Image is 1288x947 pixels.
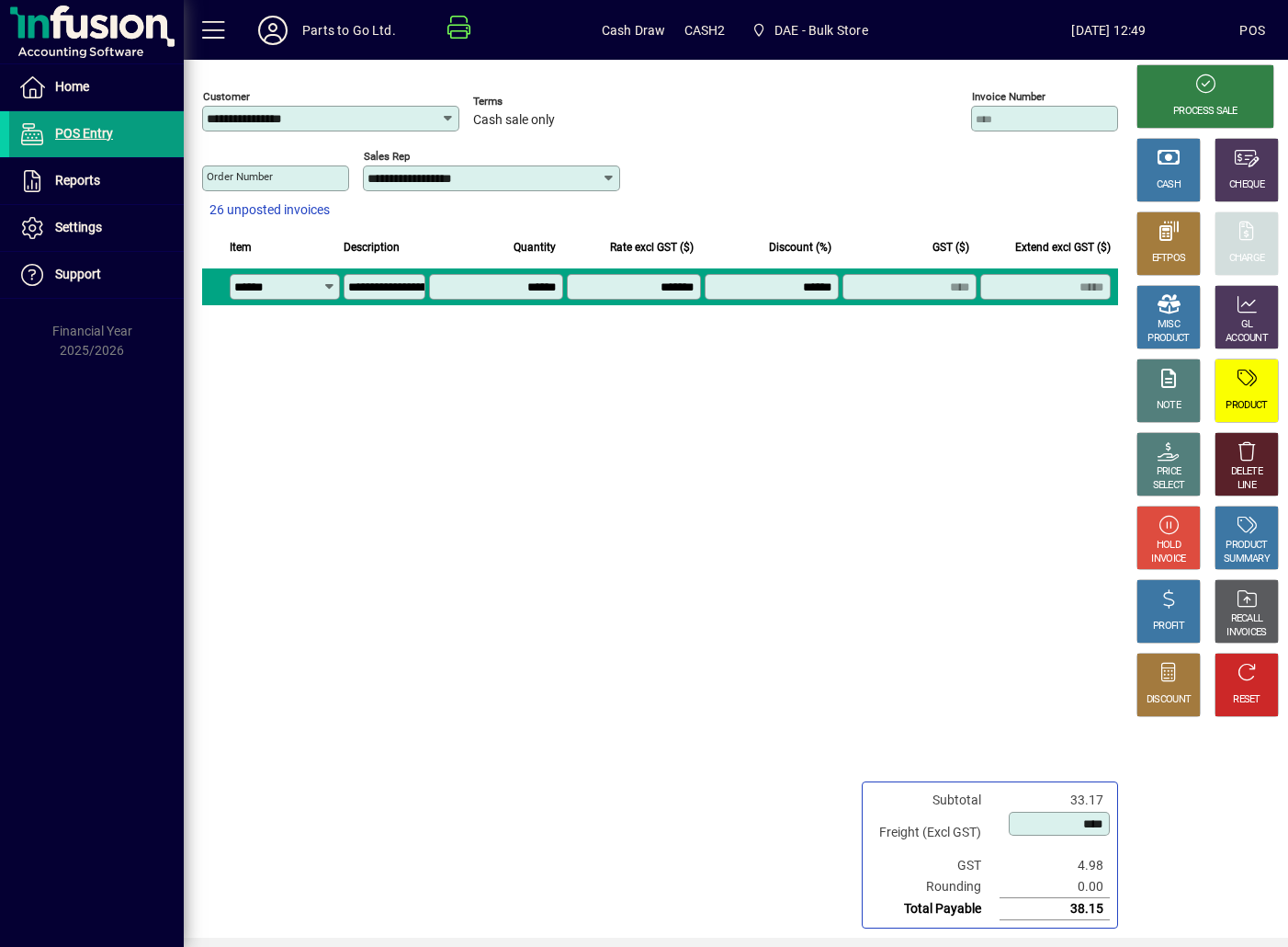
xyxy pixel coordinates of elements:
div: PROFIT [1153,620,1184,633]
a: Home [9,64,184,110]
td: 38.15 [1000,898,1110,920]
td: 4.98 [1000,855,1110,876]
td: Freight (Excl GST) [870,811,1000,855]
span: Terms [473,96,583,108]
div: GL [1241,318,1253,332]
div: CASH [1157,178,1181,192]
div: DISCOUNT [1147,693,1191,707]
td: 0.00 [1000,876,1110,898]
td: Rounding [870,876,1000,898]
span: Cash Draw [602,16,666,45]
span: Home [55,79,89,94]
span: DAE - Bulk Store [743,14,875,47]
span: Quantity [514,237,556,257]
div: RESET [1233,693,1260,707]
span: CASH2 [684,16,726,45]
div: EFTPOS [1152,252,1186,266]
div: RECALL [1231,612,1263,626]
div: SUMMARY [1224,553,1270,566]
span: POS Entry [55,126,113,141]
td: GST [870,855,1000,876]
span: Support [55,267,101,281]
mat-label: Invoice number [972,90,1045,103]
a: Reports [9,158,184,204]
div: INVOICES [1226,626,1266,640]
a: Settings [9,205,184,251]
span: Description [344,237,400,257]
div: PROCESS SALE [1173,105,1237,119]
span: Cash sale only [473,113,555,128]
div: ACCOUNT [1226,332,1268,346]
div: CHEQUE [1229,178,1264,192]
td: 33.17 [1000,790,1110,811]
span: GST ($) [932,237,969,257]
span: Settings [55,220,102,234]
div: PRICE [1157,465,1181,479]
div: SELECT [1153,479,1185,493]
button: 26 unposted invoices [202,194,337,227]
span: Item [230,237,252,257]
mat-label: Order number [207,170,273,183]
div: PRODUCT [1147,332,1189,346]
span: 26 unposted invoices [209,200,330,220]
div: POS [1239,16,1265,45]
div: MISC [1158,318,1180,332]
td: Subtotal [870,790,1000,811]
div: CHARGE [1229,252,1265,266]
td: Total Payable [870,898,1000,920]
div: PRODUCT [1226,539,1267,553]
span: Extend excl GST ($) [1015,237,1111,257]
div: NOTE [1157,399,1181,413]
button: Profile [243,14,302,47]
div: Parts to Go Ltd. [302,16,396,45]
div: PRODUCT [1226,399,1267,413]
span: Discount (%) [769,237,831,257]
div: LINE [1237,479,1256,493]
span: Reports [55,173,100,188]
div: INVOICE [1151,553,1185,566]
div: HOLD [1157,539,1181,553]
mat-label: Customer [203,90,250,103]
div: DELETE [1231,465,1262,479]
mat-label: Sales rep [364,150,410,163]
span: [DATE] 12:49 [978,16,1240,45]
a: Support [9,252,184,298]
span: DAE - Bulk Store [774,16,868,45]
span: Rate excl GST ($) [610,237,694,257]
